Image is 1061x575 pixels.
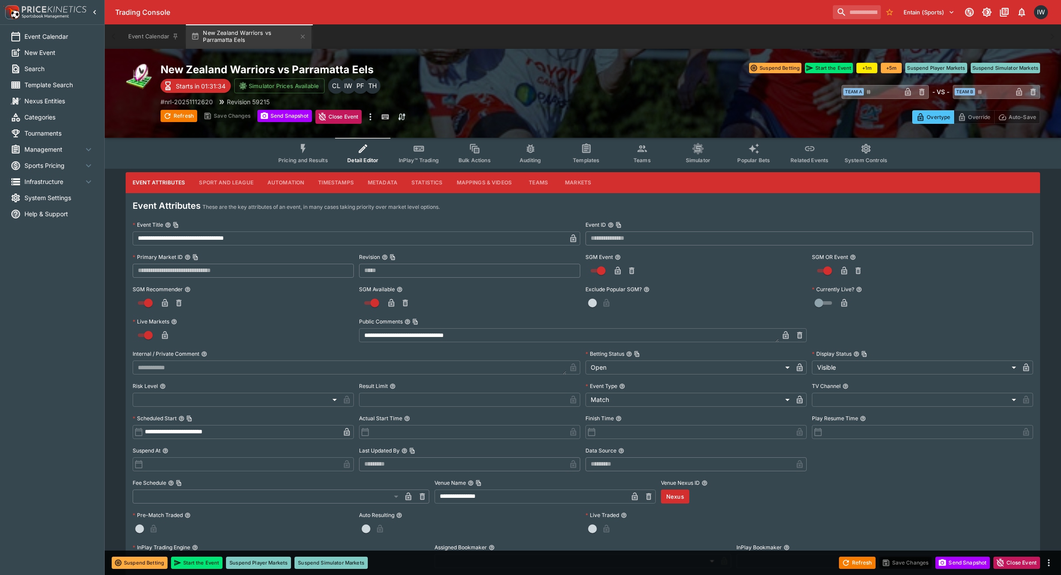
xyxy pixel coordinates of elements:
[621,512,627,518] button: Live Traded
[24,177,83,186] span: Infrastructure
[24,209,94,218] span: Help & Support
[812,382,841,390] p: TV Channel
[468,480,474,486] button: Venue NameCopy To Clipboard
[932,87,949,96] h6: - VS -
[881,63,902,73] button: +5m
[133,382,158,390] p: Risk Level
[226,557,291,569] button: Suspend Player Markets
[573,157,599,163] span: Templates
[585,286,642,293] p: Exclude Popular SGM?
[24,145,83,154] span: Management
[24,64,94,73] span: Search
[359,447,400,454] p: Last Updated By
[171,319,177,325] button: Live Markets
[133,253,183,261] p: Primary Market ID
[24,112,94,122] span: Categories
[396,512,402,518] button: Auto Resulting
[404,172,450,193] button: Statistics
[185,254,191,260] button: Primary Market IDCopy To Clipboard
[861,351,867,357] button: Copy To Clipboard
[126,172,192,193] button: Event Attributes
[202,203,440,211] p: These are the key attributes of an event, in many cases taking priority over market level options.
[353,78,368,94] div: Peter Fairgrieve
[359,286,395,293] p: SGM Available
[1044,558,1054,568] button: more
[404,319,411,325] button: Public CommentsCopy To Clipboard
[260,172,311,193] button: Automation
[805,63,853,73] button: Start the Event
[954,110,994,124] button: Override
[912,110,1040,124] div: Start From
[328,78,344,94] div: Chad Liu
[558,172,598,193] button: Markets
[616,222,622,228] button: Copy To Clipboard
[955,88,975,95] span: Team B
[359,382,388,390] p: Result Limit
[661,479,700,487] p: Venue Nexus ID
[994,110,1040,124] button: Auto-Save
[161,110,197,122] button: Refresh
[812,350,852,357] p: Display Status
[399,157,439,163] span: InPlay™ Trading
[519,172,558,193] button: Teams
[185,286,191,293] button: SGM Recommender
[271,138,894,169] div: Event type filters
[435,479,466,487] p: Venue Name
[686,157,710,163] span: Simulator
[359,415,402,422] p: Actual Start Time
[22,6,86,13] img: PriceKinetics
[133,221,163,228] p: Event Title
[489,544,495,551] button: Assigned Bookmaker
[133,544,190,551] p: InPlay Trading Engine
[1031,3,1051,22] button: Ian Wright
[962,4,977,20] button: Connected to PK
[315,110,362,124] button: Close Event
[176,480,182,486] button: Copy To Clipboard
[361,172,404,193] button: Metadata
[390,383,396,389] button: Result Limit
[912,110,954,124] button: Overtype
[359,253,380,261] p: Revision
[294,557,368,569] button: Suspend Simulator Markets
[791,157,828,163] span: Related Events
[186,24,311,49] button: New Zealand Warriors vs Parramatta Eels
[608,222,614,228] button: Event IDCopy To Clipboard
[133,318,169,325] p: Live Markets
[24,48,94,57] span: New Event
[585,393,793,407] div: Match
[123,24,184,49] button: Event Calendar
[585,221,606,228] p: Event ID
[1034,5,1048,19] div: Ian Wright
[365,78,380,94] div: Todd Henderson
[585,382,617,390] p: Event Type
[435,544,487,551] p: Assigned Bookmaker
[133,511,183,519] p: Pre-Match Traded
[133,479,166,487] p: Fee Schedule
[633,157,651,163] span: Teams
[585,361,793,374] div: Open
[585,447,616,454] p: Data Source
[812,415,858,422] p: Play Resume Time
[996,4,1012,20] button: Documentation
[971,63,1040,73] button: Suspend Simulator Markets
[359,511,394,519] p: Auto Resulting
[702,480,708,486] button: Venue Nexus ID
[585,253,613,261] p: SGM Event
[626,351,632,357] button: Betting StatusCopy To Clipboard
[812,286,854,293] p: Currently Live?
[409,448,415,454] button: Copy To Clipboard
[311,172,361,193] button: Timestamps
[24,96,94,105] span: Nexus Entities
[192,544,198,551] button: InPlay Trading Engine
[585,350,624,357] p: Betting Status
[643,286,650,293] button: Exclude Popular SGM?
[160,383,166,389] button: Risk Level
[24,80,94,89] span: Template Search
[615,254,621,260] button: SGM Event
[168,480,174,486] button: Fee ScheduleCopy To Clipboard
[257,110,312,122] button: Send Snapshot
[404,415,410,422] button: Actual Start Time
[661,490,689,504] button: Nexus
[898,5,960,19] button: Select Tenant
[1009,112,1036,122] p: Auto-Save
